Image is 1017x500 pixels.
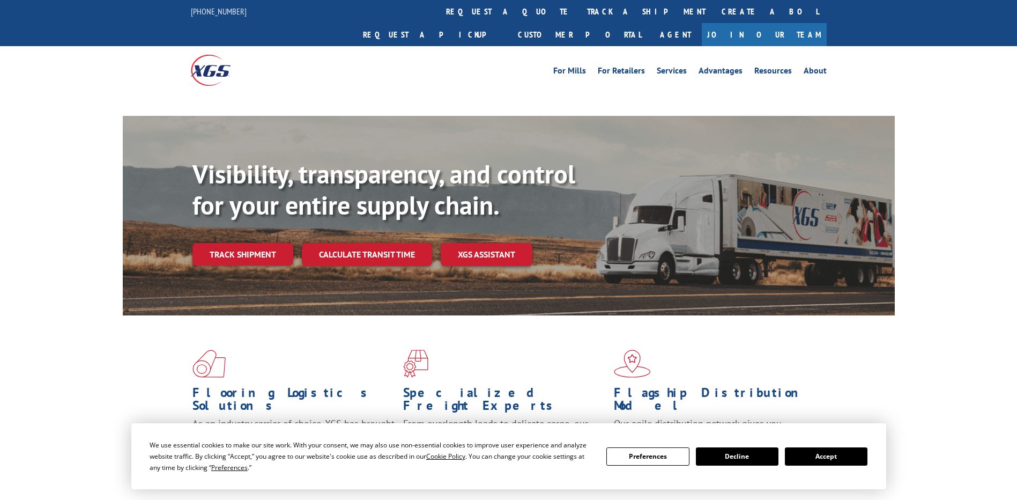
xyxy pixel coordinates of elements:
[614,350,651,378] img: xgs-icon-flagship-distribution-model-red
[150,439,593,473] div: We use essential cookies to make our site work. With your consent, we may also use non-essential ...
[804,67,827,78] a: About
[191,6,247,17] a: [PHONE_NUMBER]
[754,67,792,78] a: Resources
[403,350,428,378] img: xgs-icon-focused-on-flooring-red
[302,243,432,266] a: Calculate transit time
[598,67,645,78] a: For Retailers
[606,447,689,466] button: Preferences
[785,447,867,466] button: Accept
[355,23,510,46] a: Request a pickup
[441,243,532,266] a: XGS ASSISTANT
[553,67,586,78] a: For Mills
[131,423,886,489] div: Cookie Consent Prompt
[403,386,606,417] h1: Specialized Freight Experts
[192,350,226,378] img: xgs-icon-total-supply-chain-intelligence-red
[211,463,248,472] span: Preferences
[614,417,811,443] span: Our agile distribution network gives you nationwide inventory management on demand.
[192,243,293,266] a: Track shipment
[192,386,395,417] h1: Flooring Logistics Solutions
[699,67,743,78] a: Advantages
[696,447,778,466] button: Decline
[614,386,816,417] h1: Flagship Distribution Model
[403,417,606,465] p: From overlength loads to delicate cargo, our experienced staff knows the best way to move your fr...
[510,23,649,46] a: Customer Portal
[426,452,465,461] span: Cookie Policy
[649,23,702,46] a: Agent
[702,23,827,46] a: Join Our Team
[192,157,575,222] b: Visibility, transparency, and control for your entire supply chain.
[192,417,395,455] span: As an industry carrier of choice, XGS has brought innovation and dedication to flooring logistics...
[657,67,687,78] a: Services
